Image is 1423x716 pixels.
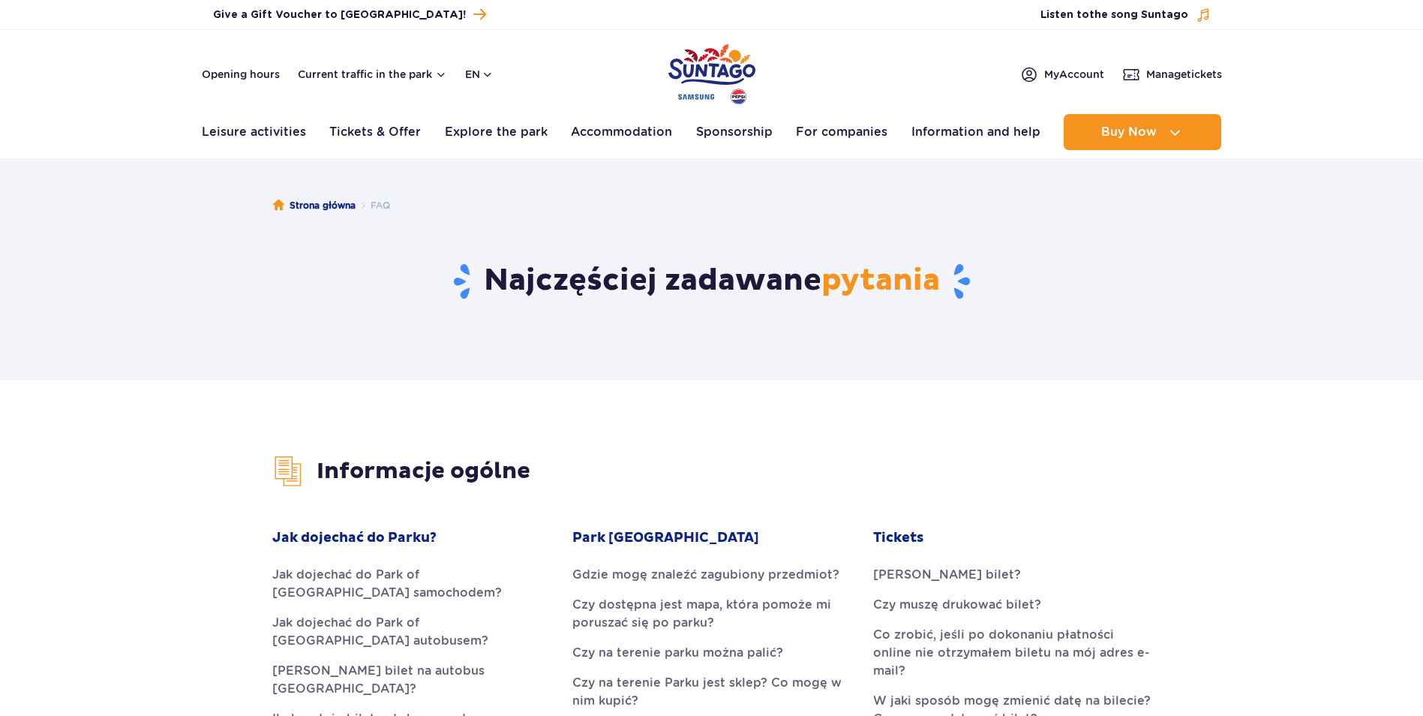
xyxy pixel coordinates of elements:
[572,596,850,632] a: Czy dostępna jest mapa, która pomoże mi poruszać się po parku?
[668,38,755,107] a: Park of Poland
[1044,67,1104,82] span: My Account
[1146,67,1222,82] span: Manage tickets
[298,68,447,80] button: Current traffic in the park
[873,529,923,547] strong: Tickets
[272,529,437,547] strong: Jak dojechać do Parku?
[273,198,356,213] a: Strona główna
[821,262,940,299] span: pytania
[317,458,530,485] font: Informacje ogólne
[571,114,672,150] a: Accommodation
[572,644,850,662] a: Czy na terenie parku można palić?
[1040,8,1211,23] button: Listen tothe song Suntago
[213,5,486,25] a: Give a Gift Voucher to [GEOGRAPHIC_DATA]!
[356,198,390,213] li: FAQ
[272,262,1151,301] h1: Najczęściej zadawane
[1101,125,1157,139] span: Buy Now
[572,566,850,584] a: Gdzie mogę znaleźć zagubiony przedmiot?
[272,566,550,602] a: Jak dojechać do Park of [GEOGRAPHIC_DATA] samochodem?
[1089,10,1188,20] span: the song Suntago
[202,114,306,150] a: Leisure activities
[445,114,548,150] a: Explore the park
[1122,65,1222,83] a: Managetickets
[696,114,773,150] a: Sponsorship
[873,566,1151,584] a: [PERSON_NAME] bilet?
[272,662,550,698] a: [PERSON_NAME] bilet na autobus [GEOGRAPHIC_DATA]?
[1040,8,1188,23] span: Listen to
[572,674,850,710] a: Czy na terenie Parku jest sklep? Co mogę w nim kupić?
[272,614,550,650] a: Jak dojechać do Park of [GEOGRAPHIC_DATA] autobusem?
[202,67,280,82] a: Opening hours
[873,626,1151,680] a: Co zrobić, jeśli po dokonaniu płatności online nie otrzymałem biletu na mój adres e-mail?
[1064,114,1221,150] button: Buy Now
[213,8,466,23] span: Give a Gift Voucher to [GEOGRAPHIC_DATA]!
[329,114,421,150] a: Tickets & Offer
[572,529,759,547] strong: Park [GEOGRAPHIC_DATA]
[1020,65,1104,83] a: MyAccount
[465,67,494,82] button: En
[796,114,887,150] a: For companies
[911,114,1040,150] a: Information and help
[873,596,1151,614] a: Czy muszę drukować bilet?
